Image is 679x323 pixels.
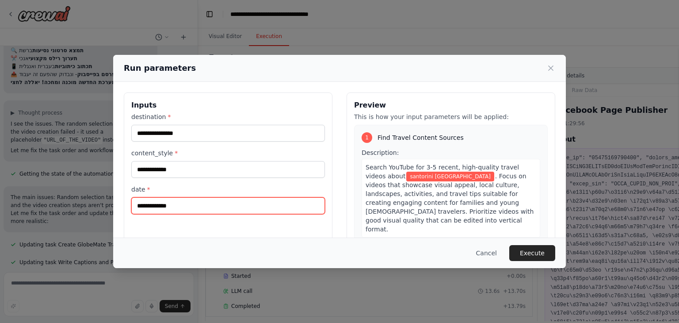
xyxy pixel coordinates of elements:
span: Variable: destination [406,172,494,181]
p: This is how your input parameters will be applied: [354,112,548,121]
h2: Run parameters [124,62,196,74]
label: destination [131,112,325,121]
span: Find Travel Content Sources [378,133,464,142]
span: Description: [362,149,399,156]
span: . Focus on videos that showcase visual appeal, local culture, landscapes, activities, and travel ... [366,173,534,233]
span: Search YouTube for 3-5 recent, high-quality travel videos about [366,164,519,180]
h3: Preview [354,100,548,111]
h3: Inputs [131,100,325,111]
label: date [131,185,325,194]
button: Execute [509,245,555,261]
label: content_style [131,149,325,158]
button: Cancel [469,245,504,261]
div: 1 [362,132,372,143]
